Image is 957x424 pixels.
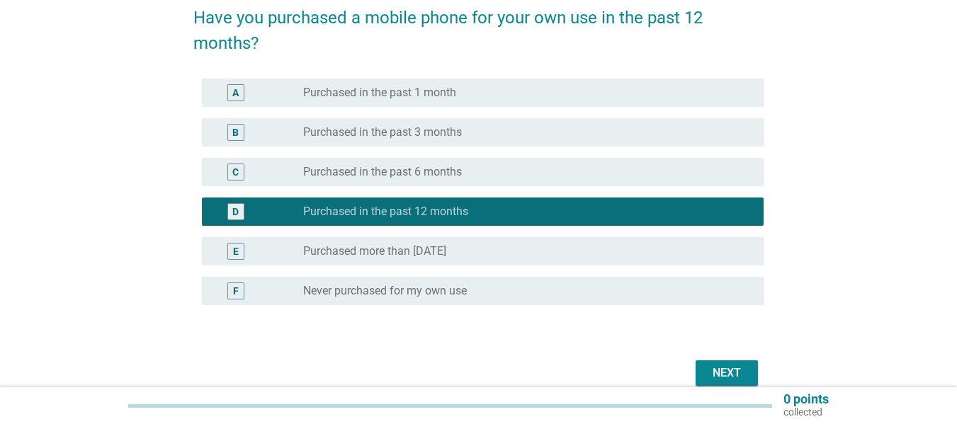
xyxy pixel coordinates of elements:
div: A [232,86,239,101]
div: Next [707,365,747,382]
button: Next [696,360,758,386]
div: D [232,205,239,219]
label: Purchased in the past 1 month [303,86,456,100]
label: Never purchased for my own use [303,284,467,298]
div: E [233,244,239,259]
div: F [233,284,239,299]
label: Purchased more than [DATE] [303,244,446,258]
p: collected [783,406,829,418]
label: Purchased in the past 12 months [303,205,468,219]
p: 0 points [783,393,829,406]
label: Purchased in the past 6 months [303,165,462,179]
div: C [232,165,239,180]
label: Purchased in the past 3 months [303,125,462,139]
div: B [232,125,239,140]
